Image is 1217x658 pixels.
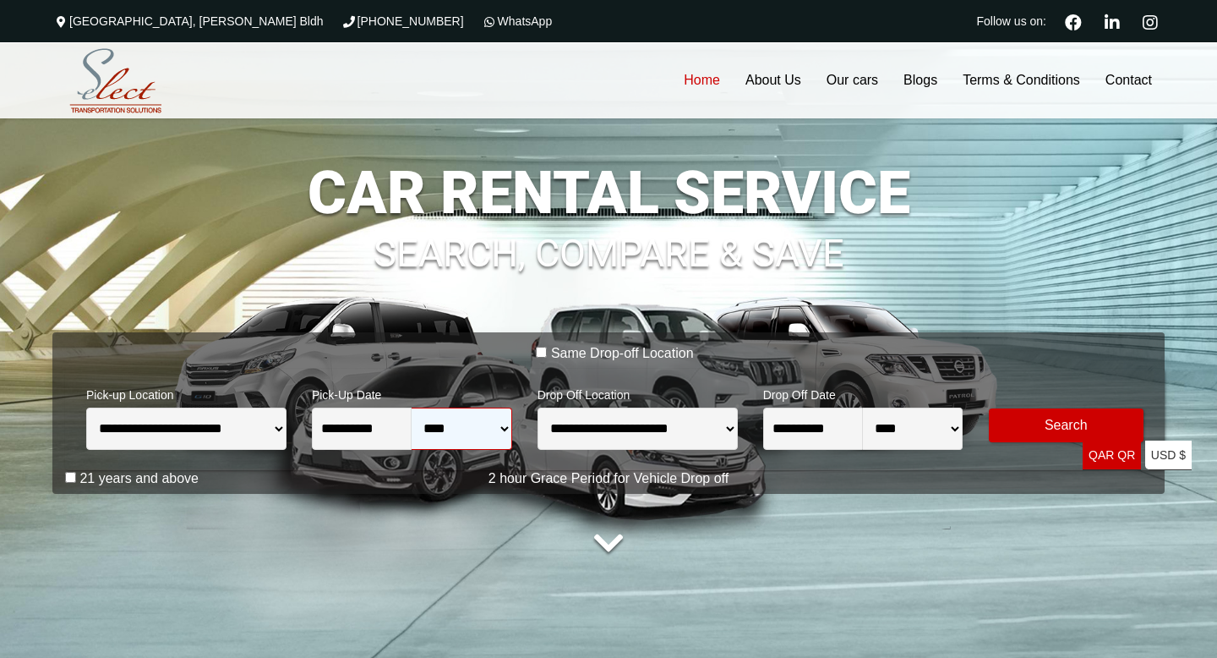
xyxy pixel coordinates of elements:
label: 21 years and above [79,470,199,487]
a: Contact [1093,42,1165,118]
a: Instagram [1135,12,1165,30]
span: Pick-Up Date [312,377,512,408]
label: Same Drop-off Location [551,345,694,362]
span: Pick-up Location [86,377,287,408]
button: Modify Search [989,409,1144,442]
a: QAR QR [1083,441,1141,470]
h1: SEARCH, COMPARE & SAVE [52,209,1165,273]
a: Blogs [891,42,950,118]
a: Home [671,42,733,118]
span: Drop Off Date [763,377,963,408]
a: USD $ [1145,441,1192,470]
h1: CAR RENTAL SERVICE [52,163,1165,222]
p: 2 hour Grace Period for Vehicle Drop off [52,469,1165,489]
a: About Us [733,42,814,118]
a: Our cars [814,42,891,118]
span: Drop Off Location [538,377,738,408]
a: Facebook [1058,12,1089,30]
a: [PHONE_NUMBER] [341,14,464,28]
a: Terms & Conditions [950,42,1093,118]
a: WhatsApp [481,14,553,28]
img: Select Rent a Car [57,45,175,118]
a: Linkedin [1097,12,1127,30]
